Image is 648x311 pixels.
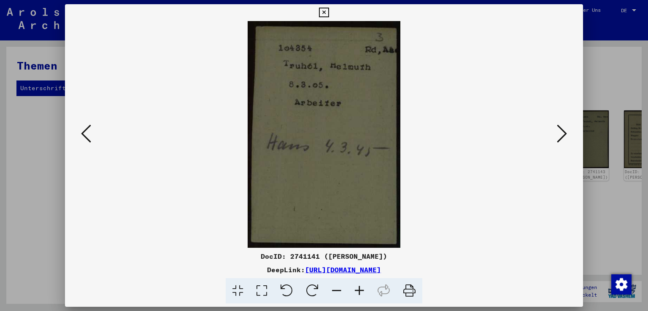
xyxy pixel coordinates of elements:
img: 001.jpg [94,21,555,248]
div: Zustimmung ändern [611,274,631,294]
a: [URL][DOMAIN_NAME] [305,265,381,274]
img: Zustimmung ändern [611,274,632,295]
font: DeepLink: [267,265,305,274]
font: DocID: 2741141 ([PERSON_NAME]) [261,252,387,260]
